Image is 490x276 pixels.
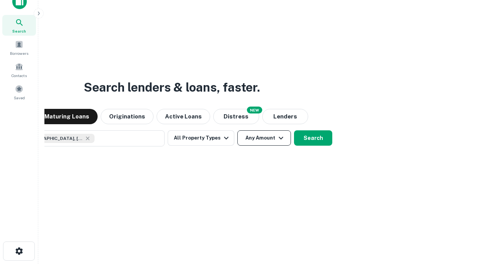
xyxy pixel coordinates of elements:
a: Borrowers [2,37,36,58]
iframe: Chat Widget [452,215,490,251]
button: All Property Types [168,130,234,146]
span: Saved [14,95,25,101]
a: Contacts [2,59,36,80]
button: Any Amount [237,130,291,146]
span: [GEOGRAPHIC_DATA], [GEOGRAPHIC_DATA], [GEOGRAPHIC_DATA] [26,135,83,142]
span: Contacts [11,72,27,79]
button: Search [294,130,332,146]
button: Active Loans [157,109,210,124]
a: Search [2,15,36,36]
a: Saved [2,82,36,102]
button: Originations [101,109,154,124]
button: Search distressed loans with lien and other non-mortgage details. [213,109,259,124]
button: Lenders [262,109,308,124]
button: [GEOGRAPHIC_DATA], [GEOGRAPHIC_DATA], [GEOGRAPHIC_DATA] [11,130,165,146]
span: Borrowers [10,50,28,56]
span: Search [12,28,26,34]
h3: Search lenders & loans, faster. [84,78,260,97]
button: Maturing Loans [36,109,98,124]
div: NEW [247,107,262,113]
